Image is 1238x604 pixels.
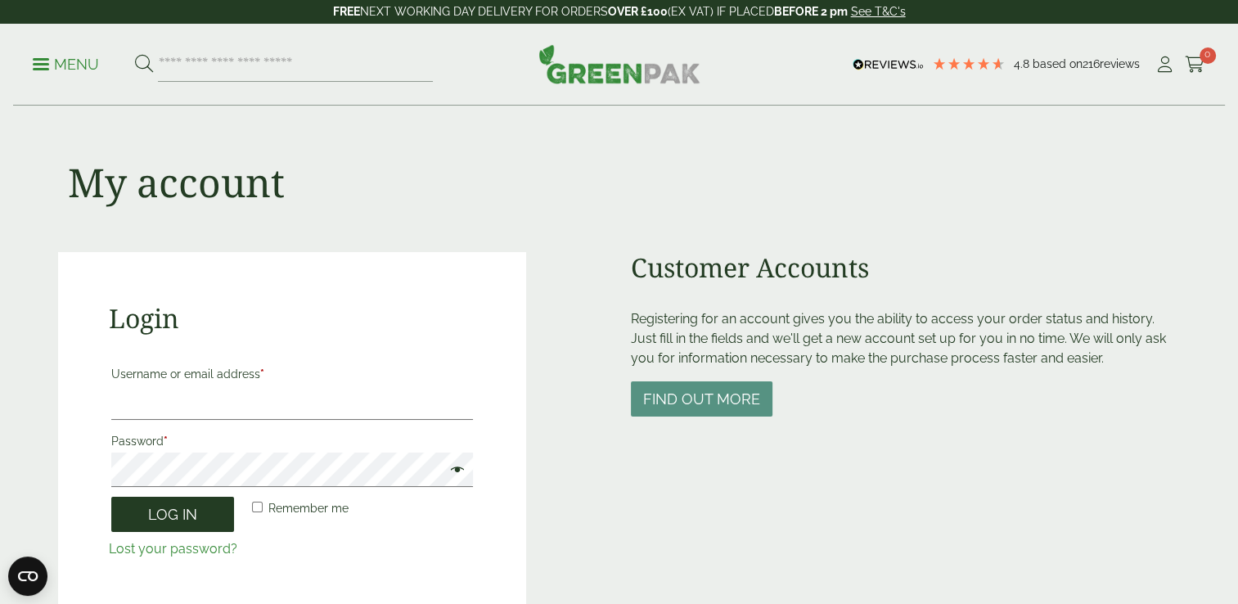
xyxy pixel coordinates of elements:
a: See T&C's [851,5,906,18]
span: 216 [1083,57,1100,70]
span: 4.8 [1014,57,1033,70]
span: 0 [1200,47,1216,64]
div: 4.79 Stars [932,56,1006,71]
input: Remember me [252,502,263,512]
h2: Login [109,303,476,334]
label: Password [111,430,474,453]
a: Find out more [631,392,772,408]
i: Cart [1185,56,1205,73]
strong: FREE [333,5,360,18]
a: Lost your password? [109,541,237,557]
strong: OVER £100 [608,5,668,18]
i: My Account [1155,56,1175,73]
strong: BEFORE 2 pm [774,5,848,18]
button: Log in [111,497,234,532]
span: Based on [1033,57,1083,70]
img: GreenPak Supplies [538,44,700,83]
h1: My account [68,159,285,206]
p: Menu [33,55,99,74]
label: Username or email address [111,363,474,385]
a: 0 [1185,52,1205,77]
button: Open CMP widget [8,557,47,596]
h2: Customer Accounts [631,252,1180,283]
p: Registering for an account gives you the ability to access your order status and history. Just fi... [631,309,1180,368]
a: Menu [33,55,99,71]
img: REVIEWS.io [853,59,924,70]
span: Remember me [268,502,349,515]
button: Find out more [631,381,772,417]
span: reviews [1100,57,1140,70]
